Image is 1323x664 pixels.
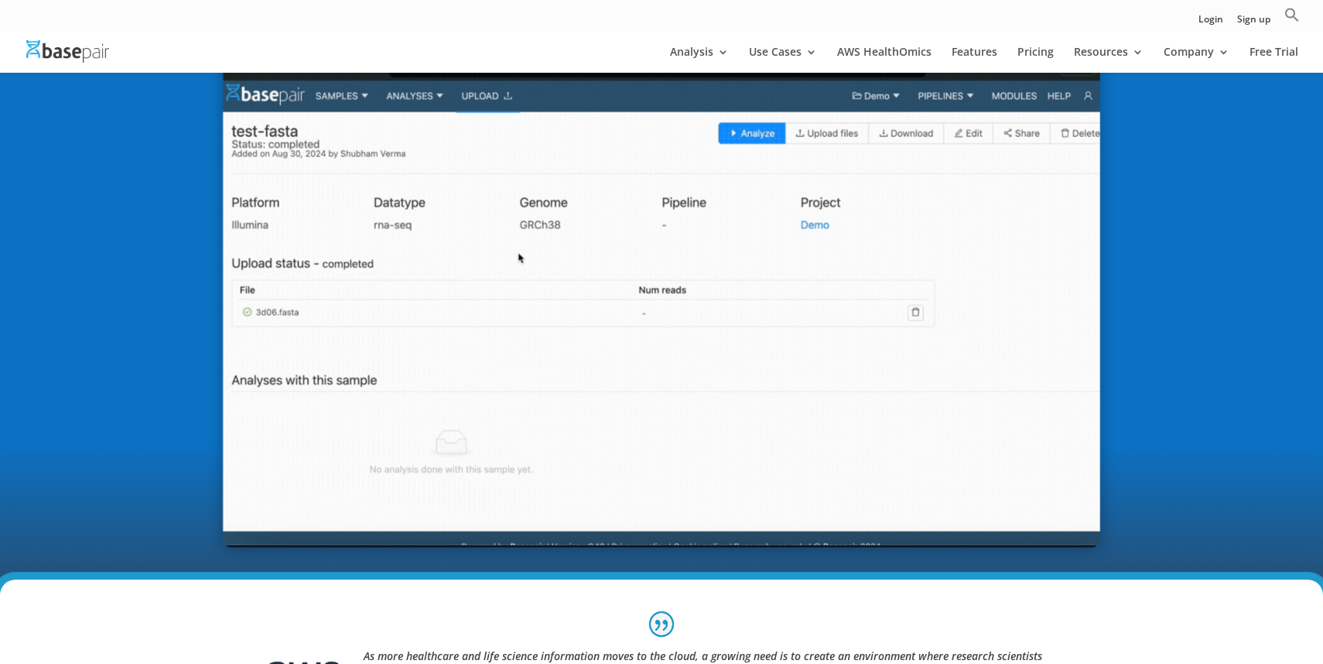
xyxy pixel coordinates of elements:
a: Company [1164,46,1229,73]
a: Pricing [1017,46,1054,73]
img: Basepair [26,40,109,63]
a: Search Icon Link [1284,7,1300,31]
a: Free Trial [1249,46,1298,73]
a: AWS HealthOmics [837,46,932,73]
a: Features [952,46,997,73]
iframe: Drift Widget Chat Controller [1246,587,1304,645]
img: AlphaFold [223,53,1100,546]
a: Use Cases [749,46,817,73]
a: Login [1198,15,1223,31]
a: Sign up [1237,15,1270,31]
a: Analysis [670,46,729,73]
a: Resources [1074,46,1144,73]
svg: Search [1284,7,1300,22]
